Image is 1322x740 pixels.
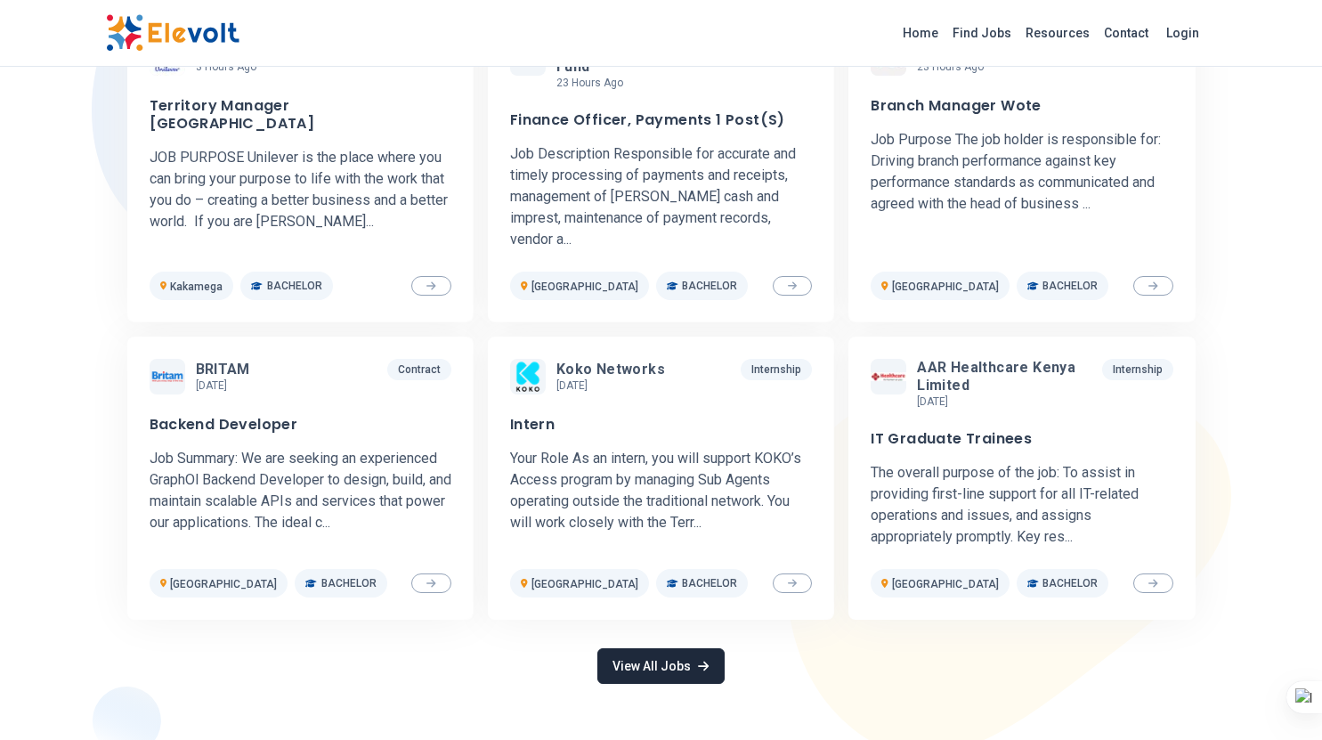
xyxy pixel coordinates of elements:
[510,111,785,129] h3: Finance Officer, Payments 1 Post(s)
[150,371,185,383] img: BRITAM
[1156,15,1210,51] a: Login
[150,147,451,232] p: JOB PURPOSE Unilever is the place where you can bring your purpose to life with the work that you...
[597,648,724,684] a: View All Jobs
[1097,19,1156,47] a: Contact
[871,430,1032,448] h3: IT Graduate Trainees
[387,359,451,380] p: Contract
[510,359,546,394] img: Koko Networks
[150,448,451,533] p: Job Summary: We are seeking an experienced GraphOl Backend Developer to design, build, and mainta...
[682,279,737,293] span: Bachelor
[917,394,1094,409] p: [DATE]
[871,372,906,382] img: AAR Healthcare Kenya Limited
[321,576,377,590] span: Bachelor
[945,19,1018,47] a: Find Jobs
[488,18,834,322] a: Kenya Power Pension FundKenya Power Pension Fund23 hours agoFull TimeFinance Officer, Payments 1 ...
[1042,576,1098,590] span: Bachelor
[488,337,834,620] a: Koko NetworksKoko Networks[DATE]InternshipInternYour Role As an intern, you will support KOKO’s A...
[896,19,945,47] a: Home
[510,448,812,533] p: Your Role As an intern, you will support KOKO’s Access program by managing Sub Agents operating o...
[556,76,739,90] p: 23 hours ago
[682,576,737,590] span: Bachelor
[531,578,638,590] span: [GEOGRAPHIC_DATA]
[917,60,989,74] p: 23 hours ago
[196,361,250,378] span: BRITAM
[267,279,322,293] span: Bachelor
[1042,279,1098,293] span: Bachelor
[127,18,474,322] a: UnileverUnilever3 hours agoFull TimeTerritory Manager [GEOGRAPHIC_DATA]JOB PURPOSE Unilever is th...
[1102,359,1173,380] p: Internship
[196,60,263,74] p: 3 hours ago
[510,143,812,250] p: Job Description Responsible for accurate and timely processing of payments and receipts, manageme...
[871,97,1042,115] h3: Branch Manager Wote
[848,18,1195,322] a: I&M BankI&M Bank23 hours agoFull TimeBranch Manager WoteJob Purpose The job holder is responsible...
[196,378,257,393] p: [DATE]
[150,416,298,434] h3: Backend Developer
[150,97,451,133] h3: Territory Manager [GEOGRAPHIC_DATA]
[1233,655,1322,740] iframe: Chat Widget
[1018,19,1097,47] a: Resources
[892,578,999,590] span: [GEOGRAPHIC_DATA]
[510,416,555,434] h3: Intern
[892,281,999,293] span: [GEOGRAPHIC_DATA]
[556,361,665,378] span: Koko Networks
[170,281,223,293] span: Kakamega
[871,129,1172,215] p: Job Purpose The job holder is responsible for: Driving branch performance against key performance...
[556,378,672,393] p: [DATE]
[871,462,1172,548] p: The overall purpose of the job: To assist in providing first-line support for all IT-related oper...
[848,337,1195,620] a: AAR Healthcare Kenya LimitedAAR Healthcare Kenya Limited[DATE]InternshipIT Graduate TraineesThe o...
[127,337,474,620] a: BRITAMBRITAM[DATE]ContractBackend DeveloperJob Summary: We are seeking an experienced GraphOl Bac...
[531,281,638,293] span: [GEOGRAPHIC_DATA]
[917,359,1087,394] span: AAR Healthcare Kenya Limited
[106,14,239,52] img: Elevolt
[170,578,277,590] span: [GEOGRAPHIC_DATA]
[741,359,812,380] p: Internship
